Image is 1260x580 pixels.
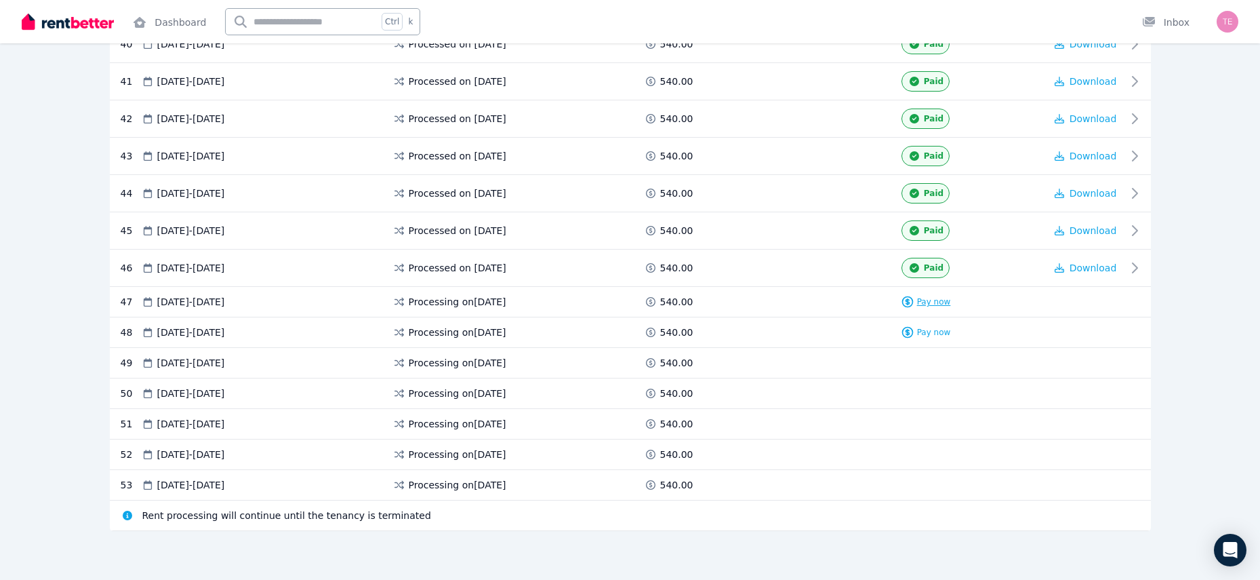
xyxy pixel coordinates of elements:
[121,71,141,92] div: 41
[121,183,141,204] div: 44
[142,509,431,522] span: Rent processing will continue until the tenancy is terminated
[409,387,506,400] span: Processing on [DATE]
[121,109,141,129] div: 42
[924,113,943,124] span: Paid
[1055,149,1117,163] button: Download
[408,16,413,27] span: k
[121,295,141,309] div: 47
[1055,75,1117,88] button: Download
[409,295,506,309] span: Processing on [DATE]
[121,34,141,54] div: 40
[1142,16,1190,29] div: Inbox
[22,12,114,32] img: RentBetter
[157,326,225,339] span: [DATE] - [DATE]
[409,356,506,370] span: Processing on [DATE]
[409,326,506,339] span: Processing on [DATE]
[157,478,225,492] span: [DATE] - [DATE]
[1214,534,1246,566] div: Open Intercom Messenger
[157,417,225,431] span: [DATE] - [DATE]
[409,478,506,492] span: Processing on [DATE]
[121,146,141,166] div: 43
[1217,11,1238,33] img: Teleaha Barnett
[924,263,943,273] span: Paid
[409,417,506,431] span: Processing on [DATE]
[1070,225,1117,236] span: Download
[924,188,943,199] span: Paid
[924,39,943,50] span: Paid
[409,261,506,275] span: Processed on [DATE]
[1070,188,1117,199] span: Download
[121,356,141,370] div: 49
[917,296,951,307] span: Pay now
[157,149,225,163] span: [DATE] - [DATE]
[924,151,943,161] span: Paid
[1070,263,1117,273] span: Download
[157,112,225,125] span: [DATE] - [DATE]
[157,187,225,200] span: [DATE] - [DATE]
[121,448,141,461] div: 52
[660,356,693,370] span: 540.00
[660,387,693,400] span: 540.00
[660,417,693,431] span: 540.00
[157,448,225,461] span: [DATE] - [DATE]
[1070,113,1117,124] span: Download
[121,478,141,492] div: 53
[1055,261,1117,275] button: Download
[660,37,693,51] span: 540.00
[1055,224,1117,237] button: Download
[121,258,141,278] div: 46
[660,478,693,492] span: 540.00
[660,261,693,275] span: 540.00
[157,37,225,51] span: [DATE] - [DATE]
[409,149,506,163] span: Processed on [DATE]
[157,387,225,400] span: [DATE] - [DATE]
[409,75,506,88] span: Processed on [DATE]
[917,327,951,338] span: Pay now
[121,326,141,339] div: 48
[409,448,506,461] span: Processing on [DATE]
[157,224,225,237] span: [DATE] - [DATE]
[1070,39,1117,50] span: Download
[121,220,141,241] div: 45
[382,13,403,31] span: Ctrl
[660,75,693,88] span: 540.00
[660,187,693,200] span: 540.00
[660,326,693,339] span: 540.00
[1055,37,1117,51] button: Download
[660,448,693,461] span: 540.00
[409,224,506,237] span: Processed on [DATE]
[1055,112,1117,125] button: Download
[1070,76,1117,87] span: Download
[660,112,693,125] span: 540.00
[924,225,943,236] span: Paid
[121,387,141,400] div: 50
[121,417,141,431] div: 51
[409,187,506,200] span: Processed on [DATE]
[157,295,225,309] span: [DATE] - [DATE]
[157,261,225,275] span: [DATE] - [DATE]
[1055,187,1117,200] button: Download
[1070,151,1117,161] span: Download
[157,356,225,370] span: [DATE] - [DATE]
[924,76,943,87] span: Paid
[660,295,693,309] span: 540.00
[409,112,506,125] span: Processed on [DATE]
[409,37,506,51] span: Processed on [DATE]
[660,224,693,237] span: 540.00
[660,149,693,163] span: 540.00
[157,75,225,88] span: [DATE] - [DATE]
